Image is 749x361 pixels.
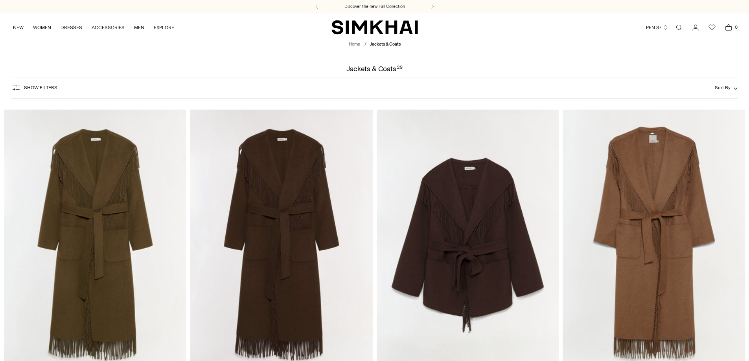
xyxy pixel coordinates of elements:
[715,83,738,92] button: Sort By
[346,65,403,72] h1: Jackets & Coats
[13,19,24,36] a: NEW
[33,19,51,36] a: WOMEN
[646,19,668,36] button: PEN S/
[688,20,703,35] a: Go to the account page
[331,20,418,35] a: SIMKHAI
[397,65,403,72] div: 29
[344,4,405,10] a: Discover the new Fall Collection
[370,42,401,47] span: Jackets & Coats
[715,85,731,90] span: Sort By
[154,19,174,36] a: EXPLORE
[671,20,687,35] a: Open search modal
[134,19,144,36] a: MEN
[364,41,366,48] div: /
[349,42,360,47] a: Home
[349,41,401,48] nav: breadcrumbs
[92,19,125,36] a: ACCESSORIES
[732,24,740,31] span: 0
[61,19,82,36] a: DRESSES
[11,81,57,94] button: Show Filters
[704,20,720,35] a: Wishlist
[24,85,57,90] span: Show Filters
[721,20,736,35] a: Open cart modal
